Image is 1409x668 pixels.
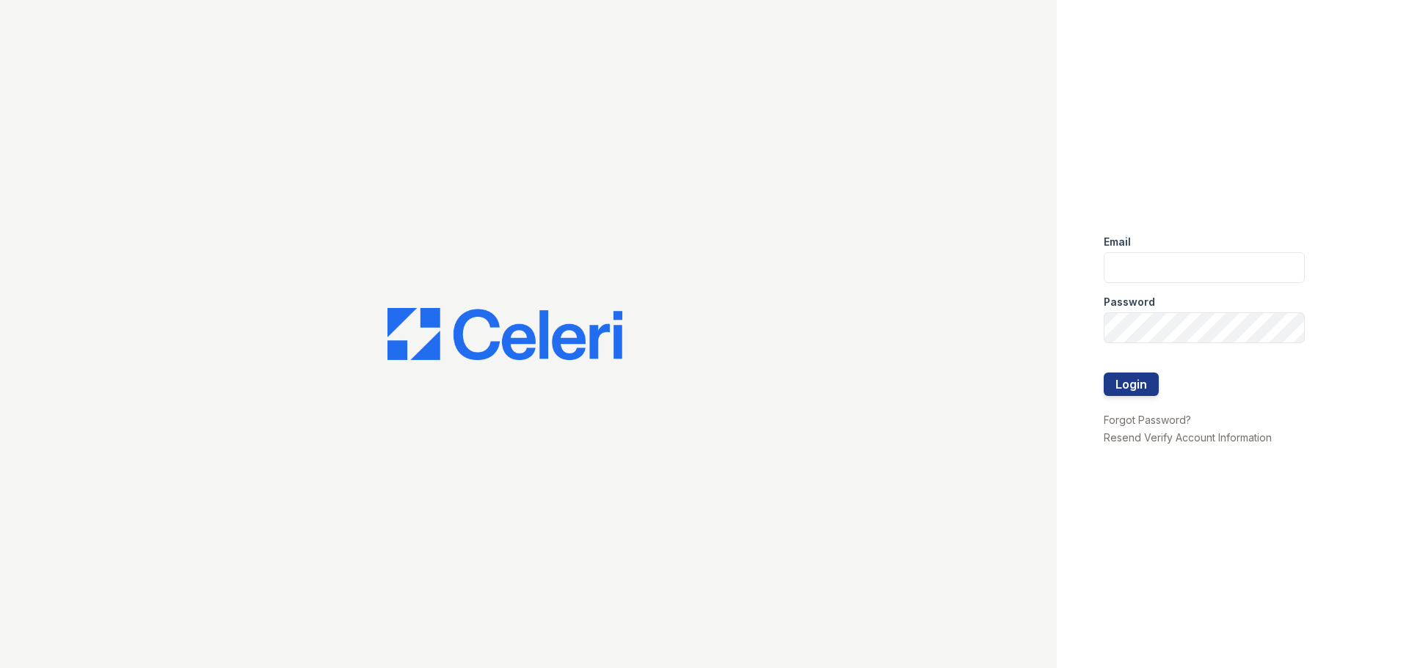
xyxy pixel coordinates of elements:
[1104,295,1155,309] label: Password
[387,308,622,361] img: CE_Logo_Blue-a8612792a0a2168367f1c8372b55b34899dd931a85d93a1a3d3e32e68fde9ad4.png
[1104,431,1272,444] a: Resend Verify Account Information
[1104,235,1131,249] label: Email
[1104,414,1191,426] a: Forgot Password?
[1104,372,1159,396] button: Login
